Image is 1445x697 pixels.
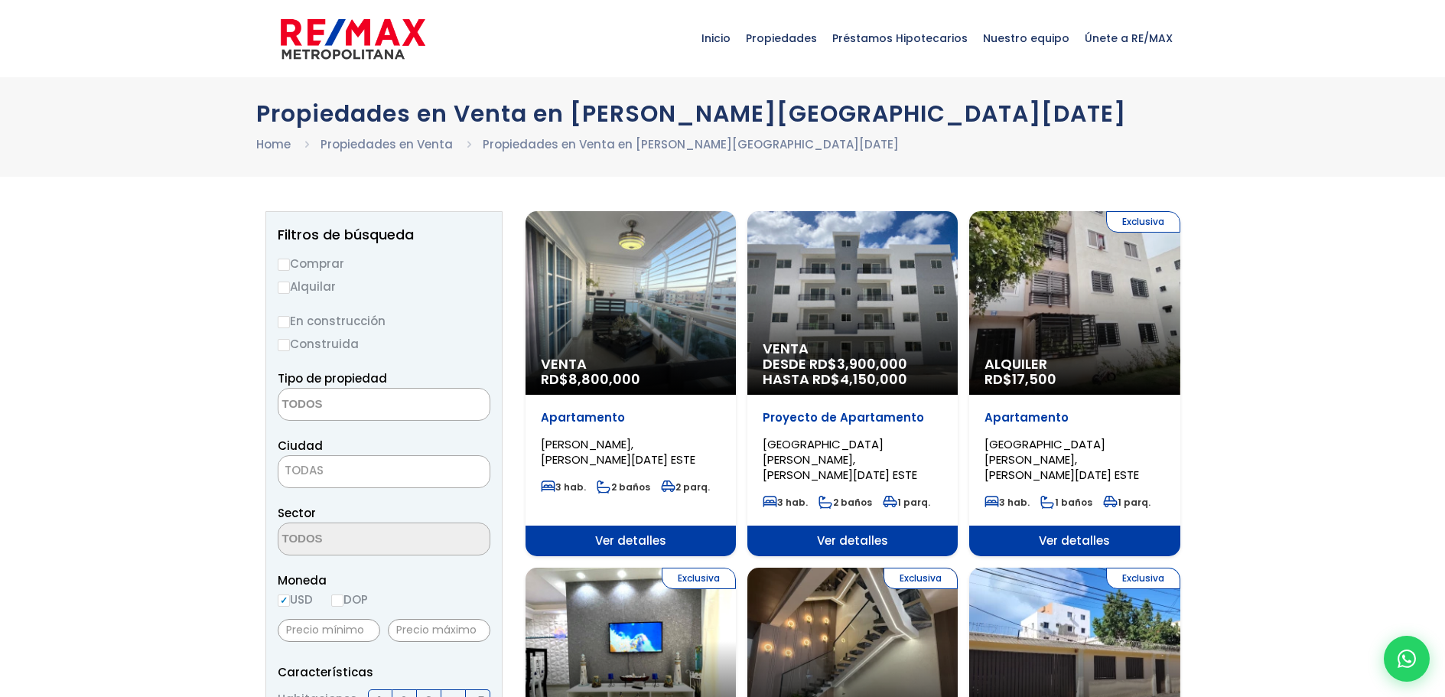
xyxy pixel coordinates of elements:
[763,436,917,483] span: [GEOGRAPHIC_DATA][PERSON_NAME], [PERSON_NAME][DATE] ESTE
[969,211,1180,556] a: Exclusiva Alquiler RD$17,500 Apartamento [GEOGRAPHIC_DATA][PERSON_NAME], [PERSON_NAME][DATE] ESTE...
[1106,211,1180,233] span: Exclusiva
[819,496,872,509] span: 2 baños
[278,663,490,682] p: Características
[837,354,907,373] span: 3,900,000
[763,341,942,357] span: Venta
[597,480,650,493] span: 2 baños
[840,370,907,389] span: 4,150,000
[278,254,490,273] label: Comprar
[662,568,736,589] span: Exclusiva
[281,16,425,62] img: remax-metropolitana-logo
[278,505,316,521] span: Sector
[883,496,930,509] span: 1 parq.
[1012,370,1056,389] span: 17,500
[541,357,721,372] span: Venta
[278,455,490,488] span: TODAS
[661,480,710,493] span: 2 parq.
[969,526,1180,556] span: Ver detalles
[278,571,490,590] span: Moneda
[763,410,942,425] p: Proyecto de Apartamento
[541,480,586,493] span: 3 hab.
[278,334,490,353] label: Construida
[747,211,958,556] a: Venta DESDE RD$3,900,000 HASTA RD$4,150,000 Proyecto de Apartamento [GEOGRAPHIC_DATA][PERSON_NAME...
[1040,496,1092,509] span: 1 baños
[526,526,736,556] span: Ver detalles
[278,590,313,609] label: USD
[278,523,427,556] textarea: Search
[1106,568,1180,589] span: Exclusiva
[984,436,1139,483] span: [GEOGRAPHIC_DATA][PERSON_NAME], [PERSON_NAME][DATE] ESTE
[321,136,453,152] a: Propiedades en Venta
[541,410,721,425] p: Apartamento
[541,436,695,467] span: [PERSON_NAME], [PERSON_NAME][DATE] ESTE
[738,15,825,61] span: Propiedades
[526,211,736,556] a: Venta RD$8,800,000 Apartamento [PERSON_NAME], [PERSON_NAME][DATE] ESTE 3 hab. 2 baños 2 parq. Ver...
[278,389,427,422] textarea: Search
[1077,15,1180,61] span: Únete a RE/MAX
[278,594,290,607] input: USD
[331,590,368,609] label: DOP
[278,460,490,481] span: TODAS
[256,100,1190,127] h1: Propiedades en Venta en [PERSON_NAME][GEOGRAPHIC_DATA][DATE]
[278,227,490,243] h2: Filtros de búsqueda
[285,462,324,478] span: TODAS
[763,372,942,387] span: HASTA RD$
[278,282,290,294] input: Alquilar
[256,136,291,152] a: Home
[278,619,380,642] input: Precio mínimo
[388,619,490,642] input: Precio máximo
[483,135,899,154] li: Propiedades en Venta en [PERSON_NAME][GEOGRAPHIC_DATA][DATE]
[1103,496,1150,509] span: 1 parq.
[541,370,640,389] span: RD$
[278,311,490,331] label: En construcción
[331,594,343,607] input: DOP
[278,339,290,351] input: Construida
[278,316,290,328] input: En construcción
[278,370,387,386] span: Tipo de propiedad
[884,568,958,589] span: Exclusiva
[747,526,958,556] span: Ver detalles
[984,357,1164,372] span: Alquiler
[278,438,323,454] span: Ciudad
[825,15,975,61] span: Préstamos Hipotecarios
[984,370,1056,389] span: RD$
[975,15,1077,61] span: Nuestro equipo
[984,410,1164,425] p: Apartamento
[278,259,290,271] input: Comprar
[984,496,1030,509] span: 3 hab.
[568,370,640,389] span: 8,800,000
[694,15,738,61] span: Inicio
[763,357,942,387] span: DESDE RD$
[278,277,490,296] label: Alquilar
[763,496,808,509] span: 3 hab.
